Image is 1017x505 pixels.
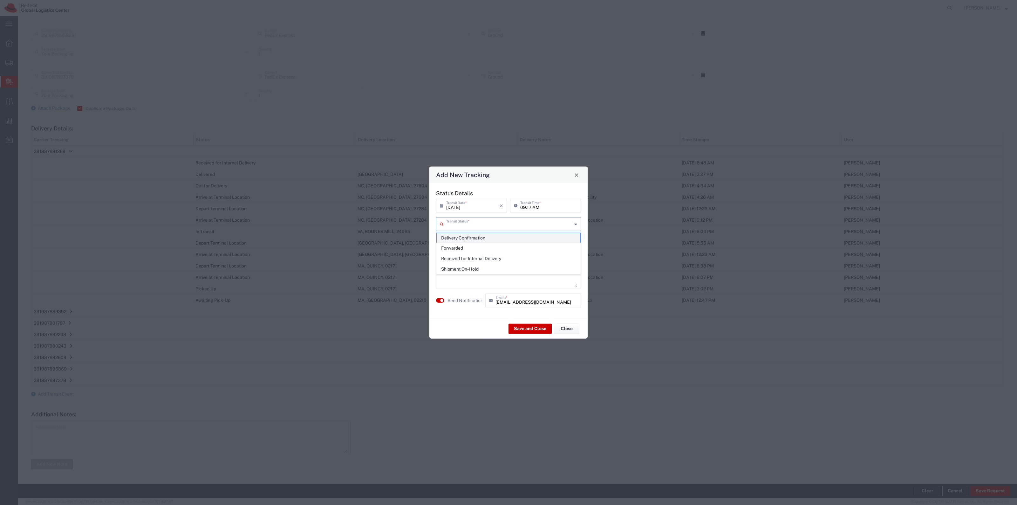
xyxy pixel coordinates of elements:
button: Save and Close [508,323,552,334]
h4: Add New Tracking [436,170,490,179]
label: Send Notification [447,297,483,304]
span: Received for Internal Delivery [437,254,580,264]
button: Close [554,323,579,334]
h5: Status Details [436,190,581,197]
span: Shipment On-Hold [437,264,580,274]
i: × [500,201,503,211]
button: Close [572,170,581,179]
span: Forwarded [437,243,580,253]
agx-label: Send Notification [447,297,482,304]
span: Delivery Confirmation [437,233,580,243]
